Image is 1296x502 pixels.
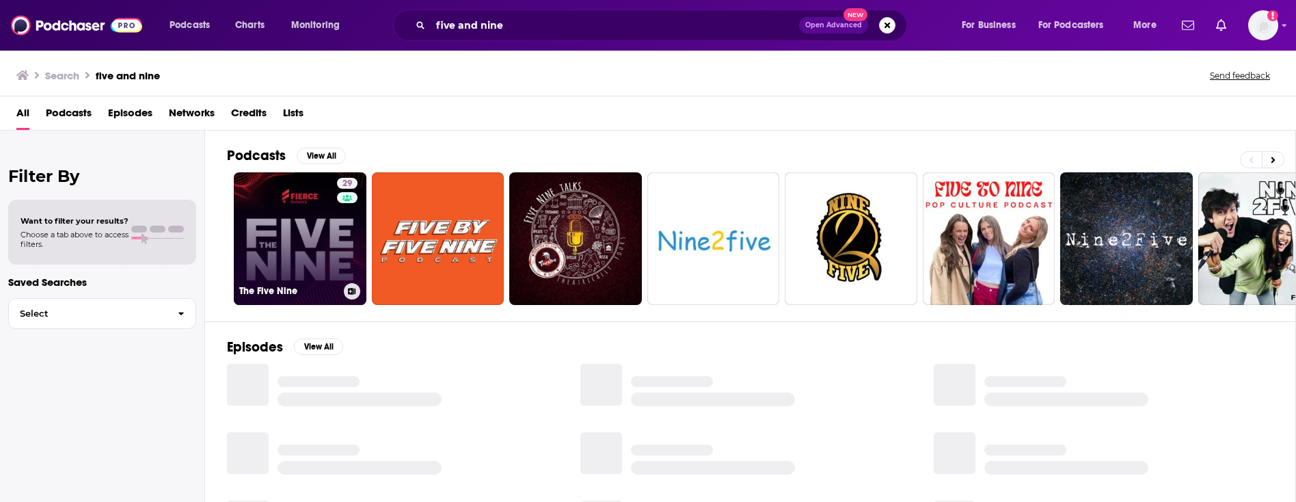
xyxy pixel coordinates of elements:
[431,14,799,36] input: Search podcasts, credits, & more...
[21,216,129,226] span: Want to filter your results?
[282,14,357,36] button: open menu
[952,14,1033,36] button: open menu
[1133,16,1157,35] span: More
[1206,70,1274,81] button: Send feedback
[291,16,340,35] span: Monitoring
[169,102,215,130] a: Networks
[342,177,352,191] span: 29
[8,166,196,186] h2: Filter By
[843,8,868,21] span: New
[9,309,167,318] span: Select
[294,339,343,355] button: View All
[235,16,265,35] span: Charts
[11,12,142,38] img: Podchaser - Follow, Share and Rate Podcasts
[21,230,129,249] span: Choose a tab above to access filters.
[406,10,920,41] div: Search podcasts, credits, & more...
[16,102,29,130] a: All
[283,102,303,130] a: Lists
[1248,10,1278,40] img: User Profile
[160,14,228,36] button: open menu
[96,69,160,82] h3: five and nine
[1038,16,1104,35] span: For Podcasters
[227,147,346,164] a: PodcastsView All
[46,102,92,130] a: Podcasts
[234,172,366,305] a: 29The Five Nine
[239,285,338,297] h3: The Five Nine
[1176,14,1200,37] a: Show notifications dropdown
[1029,14,1124,36] button: open menu
[962,16,1016,35] span: For Business
[108,102,152,130] a: Episodes
[227,339,343,356] a: EpisodesView All
[297,148,346,164] button: View All
[226,14,273,36] a: Charts
[45,69,79,82] h3: Search
[231,102,267,130] a: Credits
[1248,10,1278,40] button: Show profile menu
[170,16,210,35] span: Podcasts
[8,276,196,289] p: Saved Searches
[337,178,357,189] a: 29
[1248,10,1278,40] span: Logged in as mindyn
[8,298,196,329] button: Select
[227,339,283,356] h2: Episodes
[227,147,286,164] h2: Podcasts
[1267,10,1278,21] svg: Add a profile image
[799,17,868,34] button: Open AdvancedNew
[805,22,862,29] span: Open Advanced
[1124,14,1174,36] button: open menu
[1211,14,1232,37] a: Show notifications dropdown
